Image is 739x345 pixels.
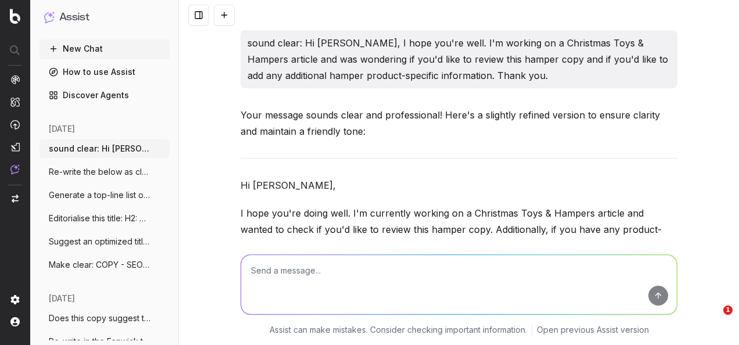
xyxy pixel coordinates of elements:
[241,177,677,193] p: Hi [PERSON_NAME],
[40,86,170,105] a: Discover Agents
[10,317,20,326] img: My account
[723,306,733,315] span: 1
[10,142,20,152] img: Studio
[40,209,170,228] button: Editorialise this title: H2: TOP OF THE
[241,107,677,139] p: Your message sounds clear and professional! Here's a slightly refined version to ensure clarity a...
[537,324,649,336] a: Open previous Assist version
[40,39,170,58] button: New Chat
[44,12,55,23] img: Assist
[44,9,165,26] button: Assist
[49,123,75,135] span: [DATE]
[40,139,170,158] button: sound clear: Hi [PERSON_NAME], I hope you're well.
[241,205,677,254] p: I hope you're doing well. I'm currently working on a Christmas Toys & Hampers article and wanted ...
[10,120,20,130] img: Activation
[40,256,170,274] button: Make clear: COPY - SEO & EDITORIAL: E
[40,63,170,81] a: How to use Assist
[49,143,151,154] span: sound clear: Hi [PERSON_NAME], I hope you're well.
[40,309,170,328] button: Does this copy suggest the advent calend
[10,97,20,107] img: Intelligence
[49,236,151,247] span: Suggest an optimized title and descripti
[270,324,527,336] p: Assist can make mistakes. Consider checking important information.
[12,195,19,203] img: Switch project
[10,295,20,304] img: Setting
[247,35,670,84] p: sound clear: Hi [PERSON_NAME], I hope you're well. I'm working on a Christmas Toys & Hampers arti...
[49,213,151,224] span: Editorialise this title: H2: TOP OF THE
[10,9,20,24] img: Botify logo
[10,164,20,174] img: Assist
[49,312,151,324] span: Does this copy suggest the advent calend
[59,9,89,26] h1: Assist
[40,186,170,204] button: Generate a top-line list of optimised SE
[49,166,151,178] span: Re-write the below as clear notes: Art
[699,306,727,333] iframe: Intercom live chat
[10,75,20,84] img: Analytics
[40,163,170,181] button: Re-write the below as clear notes: Art
[49,189,151,201] span: Generate a top-line list of optimised SE
[40,232,170,251] button: Suggest an optimized title and descripti
[49,259,151,271] span: Make clear: COPY - SEO & EDITORIAL: E
[49,293,75,304] span: [DATE]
